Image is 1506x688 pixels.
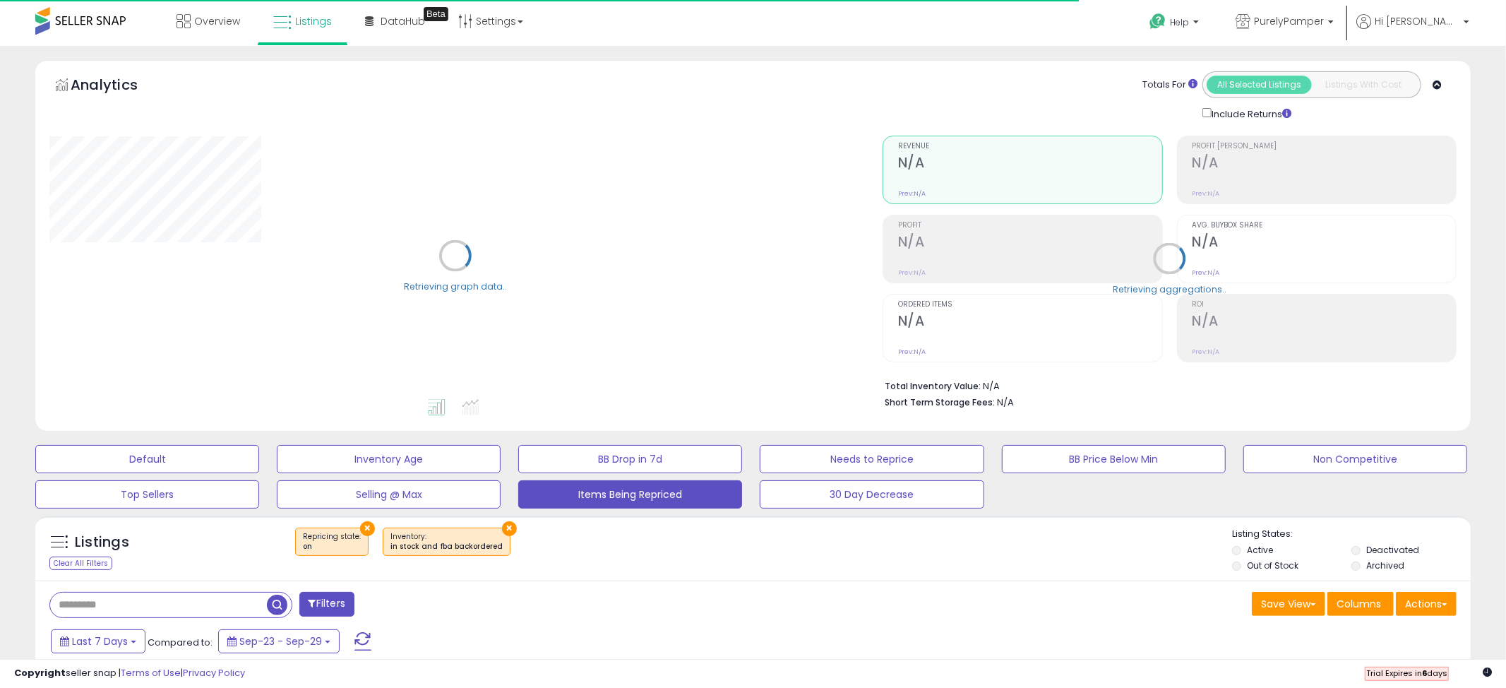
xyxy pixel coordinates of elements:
[1243,445,1467,473] button: Non Competitive
[1142,78,1197,92] div: Totals For
[1149,13,1166,30] i: Get Help
[1002,445,1226,473] button: BB Price Below Min
[760,445,984,473] button: Needs to Reprice
[1113,283,1226,295] div: Retrieving aggregations..
[71,75,165,98] h5: Analytics
[277,480,501,509] button: Selling @ Max
[404,280,507,292] div: Retrieving graph data..
[194,14,240,28] span: Overview
[35,480,259,509] button: Top Sellers
[1192,105,1308,121] div: Include Returns
[1207,76,1312,94] button: All Selected Listings
[518,480,742,509] button: Items Being Repriced
[14,666,66,680] strong: Copyright
[1170,16,1189,28] span: Help
[35,445,259,473] button: Default
[14,667,245,680] div: seller snap | |
[424,7,448,21] div: Tooltip anchor
[1375,14,1459,28] span: Hi [PERSON_NAME]
[518,445,742,473] button: BB Drop in 7d
[381,14,425,28] span: DataHub
[1254,14,1324,28] span: PurelyPamper
[277,445,501,473] button: Inventory Age
[760,480,984,509] button: 30 Day Decrease
[295,14,332,28] span: Listings
[1356,14,1469,46] a: Hi [PERSON_NAME]
[1138,2,1213,46] a: Help
[1311,76,1416,94] button: Listings With Cost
